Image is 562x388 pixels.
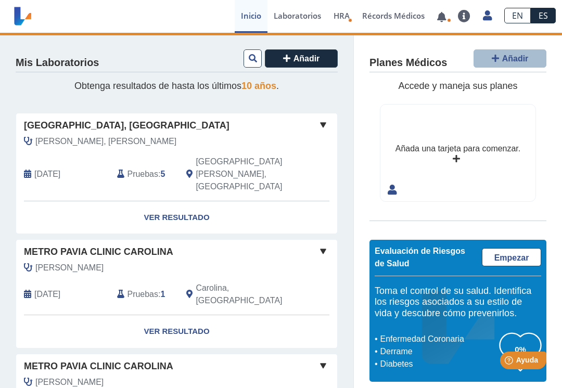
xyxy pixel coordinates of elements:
[377,358,500,370] li: Diabetes
[265,49,338,68] button: Añadir
[160,290,165,299] b: 1
[35,262,104,274] span: Almonte, Cesar
[24,245,173,259] span: Metro Pavia Clinic Carolina
[375,286,541,319] h5: Toma el control de su salud. Identifica los riesgos asociados a su estilo de vida y descubre cómo...
[160,170,165,178] b: 5
[469,347,551,377] iframe: Help widget launcher
[504,8,531,23] a: EN
[127,288,158,301] span: Pruebas
[474,49,546,68] button: Añadir
[293,54,320,63] span: Añadir
[377,345,500,358] li: Derrame
[24,119,229,133] span: [GEOGRAPHIC_DATA], [GEOGRAPHIC_DATA]
[375,247,465,268] span: Evaluación de Riesgos de Salud
[398,81,517,91] span: Accede y maneja sus planes
[241,81,276,91] span: 10 años
[196,282,287,307] span: Carolina, PR
[109,282,179,307] div: :
[531,8,556,23] a: ES
[35,135,176,148] span: Chinea Amadeo, Eduardo
[16,201,337,234] a: Ver Resultado
[377,333,500,345] li: Enfermedad Coronaria
[16,57,99,69] h4: Mis Laboratorios
[395,143,520,155] div: Añada una tarjeta para comenzar.
[34,288,60,301] span: 2025-08-22
[34,168,60,180] span: 2025-08-29
[502,54,529,63] span: Añadir
[196,156,287,193] span: San Juan, PR
[369,57,447,69] h4: Planes Médicos
[24,359,173,373] span: Metro Pavia Clinic Carolina
[500,343,541,356] h3: 0%
[482,248,541,266] a: Empezar
[494,253,529,262] span: Empezar
[127,168,158,180] span: Pruebas
[16,315,337,348] a: Ver Resultado
[334,10,350,21] span: HRA
[109,156,179,193] div: :
[74,81,279,91] span: Obtenga resultados de hasta los últimos .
